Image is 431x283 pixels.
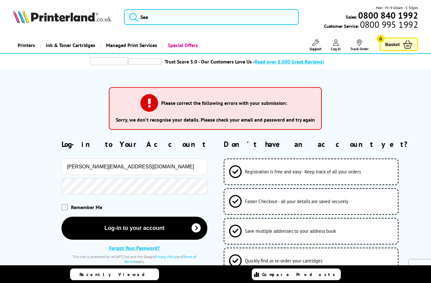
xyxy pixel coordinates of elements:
[13,9,111,23] img: Printerland Logo
[262,272,339,277] span: Compare Products
[245,198,348,204] span: Faster Checkout - all your details are saved securely
[331,39,341,51] a: Log In
[376,5,418,11] span: Mon - Fri 9:00am - 5:30pm
[346,14,357,20] span: Sales:
[245,258,322,264] span: Quickly find or re-order your cartridges
[245,228,336,234] span: Save multiple addresses to your address book
[358,9,418,21] b: 0800 840 1992
[13,37,40,53] a: Printers
[128,58,162,65] img: trustpilot rating
[100,37,162,53] a: Managed Print Services
[116,117,315,123] li: Sorry, we don’t recognise your details. Please check your email and password and try again
[162,37,203,53] a: Special Offers
[71,204,102,210] span: Remember Me
[245,169,361,175] span: Registration is free and easy - Keep track of all your orders
[255,58,324,65] span: Read over 8,000 Great Reviews!
[161,100,287,106] h3: Please correct the following errors with your submission:
[350,39,369,51] a: Track Order
[165,58,324,65] a: Trust Score 5.0 - Our Customers Love Us -Read over 8,000 Great Reviews!
[155,254,177,259] a: Privacy Policy
[70,268,159,280] a: Recently Viewed
[310,46,322,51] span: Support
[359,21,418,27] span: 0800 995 1992
[109,245,160,251] a: Forgot Your Password?
[310,39,322,51] a: Support
[80,272,151,277] span: Recently Viewed
[377,35,385,43] span: 0
[46,37,95,53] span: Ink & Toner Cartridges
[385,40,400,49] span: Basket
[124,9,299,25] input: Sea
[124,254,197,264] a: Terms of Service
[380,38,418,51] a: Basket 0
[40,37,100,53] a: Ink & Toner Cartridges
[331,46,341,51] span: Log In
[62,159,207,175] input: Email
[324,21,418,29] span: Customer Service:
[62,217,207,240] button: Log-in to your account
[62,139,207,149] h2: Log-in to Your Account
[224,139,418,149] h2: Don't have an account yet?
[13,9,116,25] a: Printerland Logo
[62,254,207,264] div: This site is protected by reCAPTCHA and the Google and apply.
[357,12,418,18] a: 0800 840 1992
[252,268,341,280] a: Compare Products
[90,57,128,65] img: trustpilot rating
